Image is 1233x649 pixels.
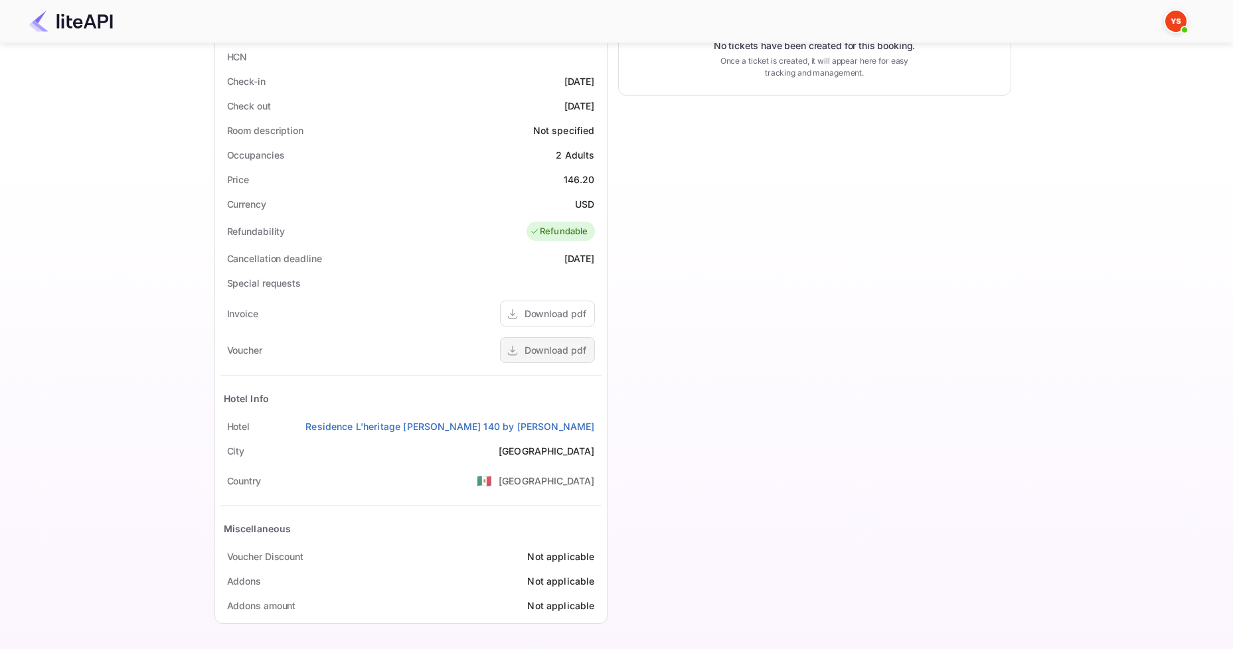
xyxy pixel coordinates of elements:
[227,197,266,211] div: Currency
[564,99,595,113] div: [DATE]
[527,574,594,588] div: Not applicable
[499,444,595,458] div: [GEOGRAPHIC_DATA]
[227,148,285,162] div: Occupancies
[714,39,916,52] p: No tickets have been created for this booking.
[556,148,594,162] div: 2 Adults
[227,74,266,88] div: Check-in
[499,474,595,488] div: [GEOGRAPHIC_DATA]
[477,469,492,492] span: United States
[575,197,594,211] div: USD
[227,574,261,588] div: Addons
[227,599,296,613] div: Addons amount
[227,343,262,357] div: Voucher
[525,343,586,357] div: Download pdf
[564,252,595,265] div: [DATE]
[564,74,595,88] div: [DATE]
[227,224,286,238] div: Refundability
[227,173,250,186] div: Price
[530,225,588,238] div: Refundable
[227,252,322,265] div: Cancellation deadline
[227,307,258,321] div: Invoice
[527,599,594,613] div: Not applicable
[227,474,261,488] div: Country
[564,173,595,186] div: 146.20
[710,55,920,79] p: Once a ticket is created, it will appear here for easy tracking and management.
[227,99,271,113] div: Check out
[227,444,245,458] div: City
[29,11,113,32] img: LiteAPI Logo
[227,123,303,137] div: Room description
[227,549,303,563] div: Voucher Discount
[227,419,250,433] div: Hotel
[1165,11,1187,32] img: Yandex Support
[224,522,291,536] div: Miscellaneous
[227,50,248,64] div: HCN
[527,549,594,563] div: Not applicable
[533,123,595,137] div: Not specified
[305,419,594,433] a: Residence L'heritage [PERSON_NAME] 140 by [PERSON_NAME]
[525,307,586,321] div: Download pdf
[224,392,270,405] div: Hotel Info
[227,276,301,290] div: Special requests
